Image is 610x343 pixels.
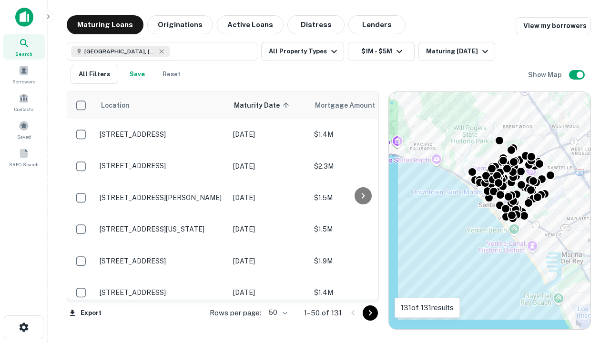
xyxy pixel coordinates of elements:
h6: Show Map [528,70,563,80]
p: Rows per page: [210,307,261,319]
button: Distress [287,15,345,34]
button: Maturing Loans [67,15,143,34]
p: [STREET_ADDRESS] [100,161,224,170]
a: View my borrowers [516,17,591,34]
button: Maturing [DATE] [418,42,495,61]
p: $1.5M [314,224,409,234]
span: Borrowers [12,78,35,85]
p: [STREET_ADDRESS] [100,288,224,297]
iframe: Chat Widget [562,267,610,313]
a: Saved [3,117,45,142]
p: $1.5M [314,192,409,203]
button: All Filters [71,65,118,84]
button: [GEOGRAPHIC_DATA], [GEOGRAPHIC_DATA], [GEOGRAPHIC_DATA] [67,42,257,61]
button: Reset [156,65,187,84]
p: [DATE] [233,161,305,171]
button: Active Loans [217,15,284,34]
span: Saved [17,133,31,141]
div: 0 0 [389,92,590,329]
button: $1M - $5M [348,42,415,61]
span: [GEOGRAPHIC_DATA], [GEOGRAPHIC_DATA], [GEOGRAPHIC_DATA] [84,47,156,56]
p: [STREET_ADDRESS] [100,257,224,265]
p: [DATE] [233,129,305,140]
th: Maturity Date [228,92,309,119]
span: Contacts [14,105,33,113]
a: Borrowers [3,61,45,87]
p: $1.4M [314,129,409,140]
p: $1.4M [314,287,409,298]
button: Save your search to get updates of matches that match your search criteria. [122,65,152,84]
a: Contacts [3,89,45,115]
span: Mortgage Amount [315,100,387,111]
p: [DATE] [233,287,305,298]
span: Search [15,50,32,58]
p: $2.3M [314,161,409,171]
p: [STREET_ADDRESS] [100,130,224,139]
p: [STREET_ADDRESS][US_STATE] [100,225,224,233]
button: Go to next page [363,305,378,321]
button: Lenders [348,15,406,34]
span: Location [101,100,130,111]
span: SREO Search [9,161,39,168]
img: capitalize-icon.png [15,8,33,27]
p: $1.9M [314,256,409,266]
p: [DATE] [233,256,305,266]
p: [DATE] [233,224,305,234]
th: Mortgage Amount [309,92,414,119]
a: SREO Search [3,144,45,170]
a: Search [3,34,45,60]
button: Originations [147,15,213,34]
p: [STREET_ADDRESS][PERSON_NAME] [100,193,224,202]
div: 50 [265,306,289,320]
p: [DATE] [233,192,305,203]
button: Export [67,306,104,320]
button: All Property Types [261,42,344,61]
span: Maturity Date [234,100,292,111]
p: 131 of 131 results [401,302,454,313]
p: 1–50 of 131 [304,307,342,319]
th: Location [95,92,228,119]
div: Maturing [DATE] [426,46,491,57]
